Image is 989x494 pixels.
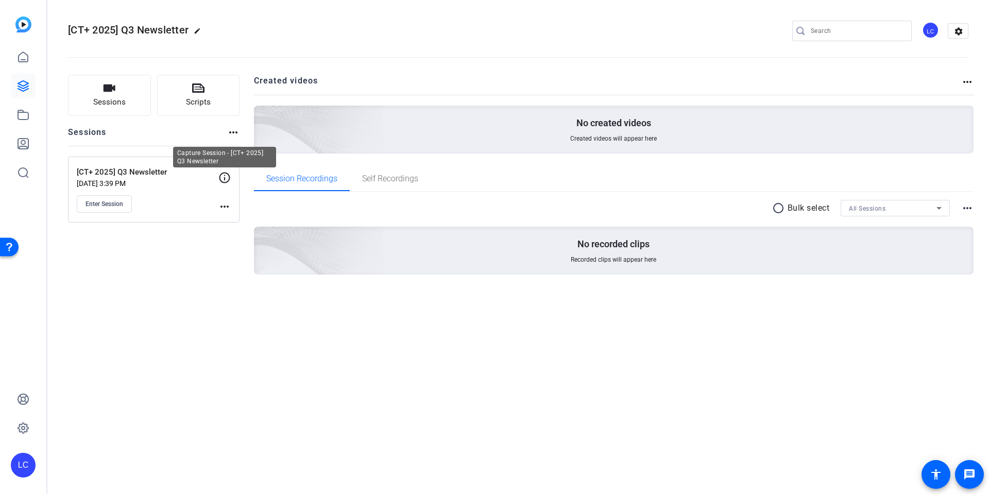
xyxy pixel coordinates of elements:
mat-icon: more_horiz [227,126,240,139]
img: blue-gradient.svg [15,16,31,32]
div: LC [11,453,36,478]
mat-icon: more_horiz [961,76,974,88]
mat-icon: settings [948,24,969,39]
button: Sessions [68,75,151,116]
span: All Sessions [849,205,885,212]
div: LC [922,22,939,39]
p: Bulk select [788,202,830,214]
span: Sessions [93,96,126,108]
mat-icon: message [963,468,976,481]
h2: Created videos [254,75,962,95]
button: Enter Session [77,195,132,213]
span: Session Recordings [266,175,337,183]
input: Search [811,25,903,37]
img: embarkstudio-empty-session.png [139,125,384,348]
span: Enter Session [86,200,123,208]
mat-icon: radio_button_unchecked [772,202,788,214]
mat-icon: more_horiz [218,200,231,213]
p: No created videos [576,117,651,129]
p: No recorded clips [577,238,650,250]
p: [DATE] 3:39 PM [77,179,218,188]
button: Scripts [157,75,240,116]
span: Recorded clips will appear here [571,255,656,264]
mat-icon: edit [194,27,206,40]
span: Scripts [186,96,211,108]
span: Self Recordings [362,175,418,183]
ngx-avatar: Letitia Cherry [922,22,940,40]
p: [CT+ 2025] Q3 Newsletter [77,166,218,178]
span: Created videos will appear here [570,134,657,143]
img: Creted videos background [139,4,384,227]
h2: Sessions [68,126,107,146]
mat-icon: more_horiz [961,202,974,214]
mat-icon: accessibility [930,468,942,481]
span: [CT+ 2025] Q3 Newsletter [68,24,189,36]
